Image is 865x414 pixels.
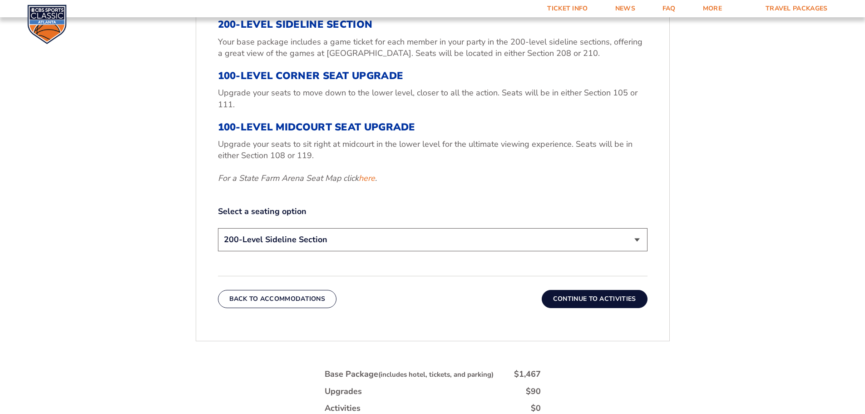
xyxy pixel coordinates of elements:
[218,70,648,82] h3: 100-Level Corner Seat Upgrade
[359,173,375,184] a: here
[218,139,648,161] p: Upgrade your seats to sit right at midcourt in the lower level for the ultimate viewing experienc...
[218,173,377,184] em: For a State Farm Arena Seat Map click .
[378,370,494,379] small: (includes hotel, tickets, and parking)
[218,87,648,110] p: Upgrade your seats to move down to the lower level, closer to all the action. Seats will be in ei...
[325,403,361,414] div: Activities
[218,36,648,59] p: Your base package includes a game ticket for each member in your party in the 200-level sideline ...
[531,403,541,414] div: $0
[218,206,648,217] label: Select a seating option
[218,121,648,133] h3: 100-Level Midcourt Seat Upgrade
[526,386,541,397] div: $90
[542,290,648,308] button: Continue To Activities
[325,369,494,380] div: Base Package
[514,369,541,380] div: $1,467
[218,290,337,308] button: Back To Accommodations
[325,386,362,397] div: Upgrades
[27,5,67,44] img: CBS Sports Classic
[218,19,648,30] h3: 200-Level Sideline Section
